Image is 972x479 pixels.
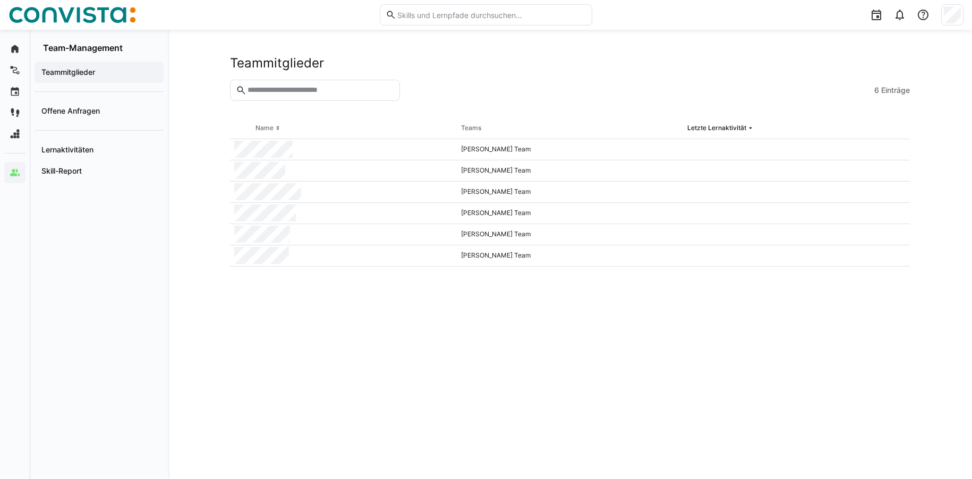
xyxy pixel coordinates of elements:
span: 6 [874,85,879,96]
div: Name [255,124,274,132]
div: [PERSON_NAME] Team [457,139,684,160]
div: [PERSON_NAME] Team [457,224,684,245]
div: [PERSON_NAME] Team [457,160,684,182]
div: Letzte Lernaktivität [687,124,746,132]
div: Teams [461,124,481,132]
h2: Teammitglieder [230,55,324,71]
div: [PERSON_NAME] Team [457,203,684,224]
input: Skills und Lernpfade durchsuchen… [396,10,586,20]
div: [PERSON_NAME] Team [457,245,684,267]
div: [PERSON_NAME] Team [457,182,684,203]
span: Einträge [881,85,910,96]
